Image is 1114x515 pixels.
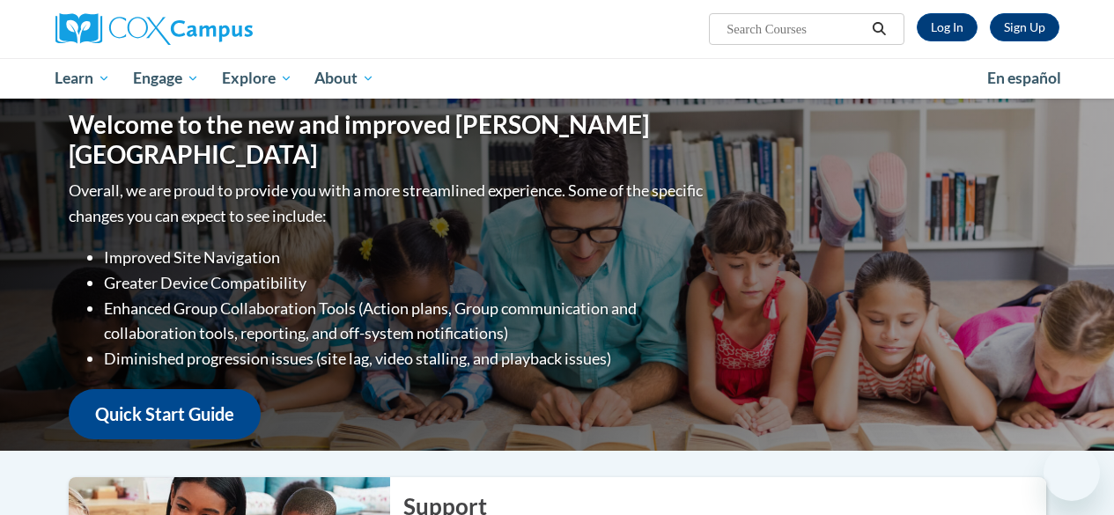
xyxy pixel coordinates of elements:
[42,58,1073,99] div: Main menu
[314,68,374,89] span: About
[990,13,1059,41] a: Register
[104,270,707,296] li: Greater Device Compatibility
[44,58,122,99] a: Learn
[55,13,373,45] a: Cox Campus
[725,18,866,40] input: Search Courses
[210,58,304,99] a: Explore
[987,69,1061,87] span: En español
[976,60,1073,97] a: En español
[222,68,292,89] span: Explore
[1044,445,1100,501] iframe: Button to launch messaging window
[104,296,707,347] li: Enhanced Group Collaboration Tools (Action plans, Group communication and collaboration tools, re...
[69,110,707,169] h1: Welcome to the new and improved [PERSON_NAME][GEOGRAPHIC_DATA]
[55,68,110,89] span: Learn
[866,18,892,40] button: Search
[133,68,199,89] span: Engage
[104,346,707,372] li: Diminished progression issues (site lag, video stalling, and playback issues)
[69,389,261,439] a: Quick Start Guide
[303,58,386,99] a: About
[69,178,707,229] p: Overall, we are proud to provide you with a more streamlined experience. Some of the specific cha...
[55,13,253,45] img: Cox Campus
[917,13,978,41] a: Log In
[104,245,707,270] li: Improved Site Navigation
[122,58,210,99] a: Engage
